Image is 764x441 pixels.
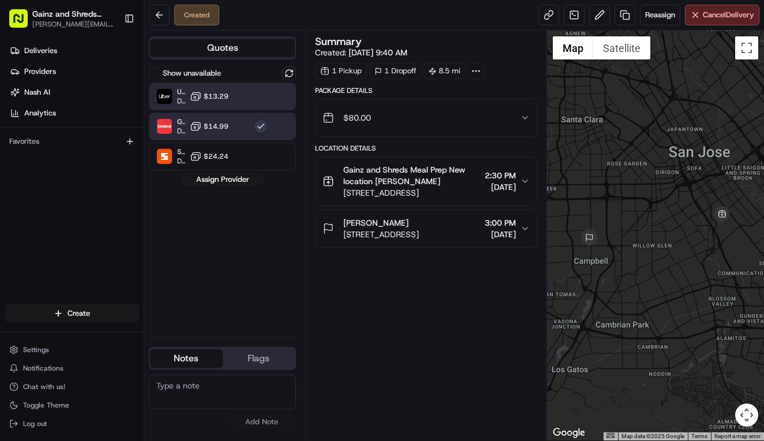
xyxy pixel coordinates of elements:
[424,63,466,79] div: 8.5 mi
[23,211,32,220] img: 1736555255976-a54dd68f-1ca7-489b-9aae-adbdc363a1c4
[24,46,57,56] span: Deliveries
[12,168,30,186] img: Andrew Aguliar
[177,87,185,96] span: Uber
[32,8,115,20] button: Gainz and Shreds Meal Prep
[150,349,223,368] button: Notes
[36,179,93,188] span: [PERSON_NAME]
[315,144,537,153] div: Location Details
[735,36,758,59] button: Toggle fullscreen view
[735,403,758,427] button: Map camera controls
[179,148,210,162] button: See all
[550,425,588,440] a: Open this area in Google Maps (opens a new window)
[157,89,172,104] img: Uber
[23,419,47,428] span: Log out
[177,156,185,166] span: Dropoff ETA 1 hour
[68,308,90,319] span: Create
[550,425,588,440] img: Google
[5,132,139,151] div: Favorites
[5,342,139,358] button: Settings
[7,253,93,274] a: 📗Knowledge Base
[12,199,30,218] img: Dianne Alexi Soriano
[23,364,63,373] span: Notifications
[109,258,185,270] span: API Documentation
[32,20,115,29] button: [PERSON_NAME][EMAIL_ADDRESS][DOMAIN_NAME]
[691,433,707,439] a: Terms (opens in new tab)
[553,36,593,59] button: Show street map
[150,39,295,57] button: Quotes
[5,5,119,32] button: Gainz and Shreds Meal Prep[PERSON_NAME][EMAIL_ADDRESS][DOMAIN_NAME]
[5,416,139,432] button: Log out
[12,46,210,65] p: Welcome 👋
[190,121,229,132] button: $14.99
[621,433,684,439] span: Map data ©2025 Google
[5,104,144,122] a: Analytics
[23,345,49,354] span: Settings
[96,179,100,188] span: •
[190,91,229,102] button: $13.29
[52,110,189,122] div: Start new chat
[316,99,537,136] button: $80.00
[343,187,480,199] span: [STREET_ADDRESS]
[5,62,144,81] a: Providers
[81,286,140,295] a: Powered byPylon
[155,210,159,219] span: •
[177,126,185,136] span: Dropoff ETA 5 hours
[115,286,140,295] span: Pylon
[485,229,516,240] span: [DATE]
[315,63,367,79] div: 1 Pickup
[223,349,295,368] button: Flags
[12,259,21,268] div: 📗
[196,114,210,128] button: Start new chat
[93,253,190,274] a: 💻API Documentation
[177,117,185,126] span: Grubhub
[5,360,139,376] button: Notifications
[204,152,229,161] span: $24.24
[316,210,537,247] button: [PERSON_NAME][STREET_ADDRESS]3:00 PM[DATE]
[316,157,537,205] button: Gainz and Shreds Meal Prep New location [PERSON_NAME][STREET_ADDRESS]2:30 PM[DATE]
[24,66,56,77] span: Providers
[12,110,32,131] img: 1736555255976-a54dd68f-1ca7-489b-9aae-adbdc363a1c4
[36,210,153,219] span: [PERSON_NAME] [PERSON_NAME]
[177,147,185,156] span: Senpex (small package)
[102,179,126,188] span: [DATE]
[5,83,144,102] a: Nash AI
[5,379,139,395] button: Chat with us!
[5,304,139,323] button: Create
[23,258,88,270] span: Knowledge Base
[204,122,229,131] span: $14.99
[24,108,56,118] span: Analytics
[157,149,172,164] img: Senpex (small package)
[343,164,480,187] span: Gainz and Shreds Meal Prep New location [PERSON_NAME]
[685,5,759,25] button: CancelDelivery
[157,119,172,134] img: Grubhub
[23,401,69,410] span: Toggle Theme
[98,259,107,268] div: 💻
[12,12,35,35] img: Nash
[163,68,221,79] label: Show unavailable
[645,10,675,20] span: Reassign
[24,87,50,98] span: Nash AI
[714,433,761,439] a: Report a map error
[5,42,144,60] a: Deliveries
[182,173,264,186] button: Assign Provider
[177,96,185,106] span: Dropoff ETA 5 hours
[606,433,615,438] button: Keyboard shortcuts
[315,47,407,58] span: Created:
[485,181,516,193] span: [DATE]
[343,229,419,240] span: [STREET_ADDRESS]
[593,36,650,59] button: Show satellite imagery
[349,47,407,58] span: [DATE] 9:40 AM
[5,397,139,413] button: Toggle Theme
[204,92,229,101] span: $13.29
[190,151,229,162] button: $24.24
[343,217,409,229] span: [PERSON_NAME]
[315,36,362,47] h3: Summary
[703,10,754,20] span: Cancel Delivery
[23,382,65,391] span: Chat with us!
[315,86,537,95] div: Package Details
[30,74,190,87] input: Clear
[640,5,680,25] button: Reassign
[162,210,185,219] span: [DATE]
